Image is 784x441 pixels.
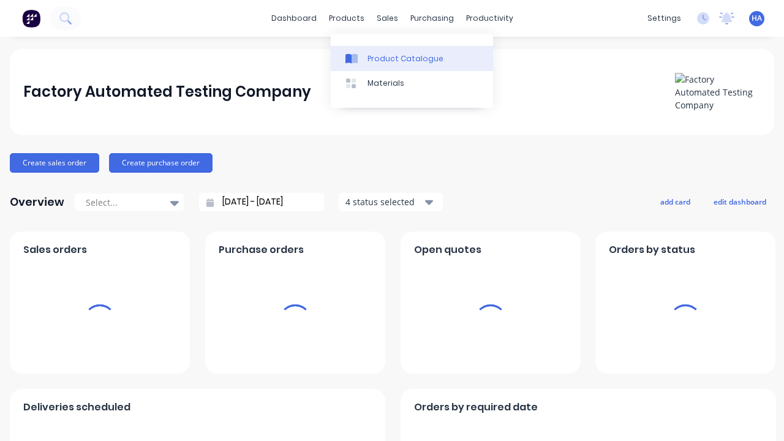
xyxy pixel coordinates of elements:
[367,78,404,89] div: Materials
[23,400,130,415] span: Deliveries scheduled
[109,153,213,173] button: Create purchase order
[331,71,493,96] a: Materials
[345,195,423,208] div: 4 status selected
[10,153,99,173] button: Create sales order
[652,194,698,209] button: add card
[10,190,64,214] div: Overview
[706,194,774,209] button: edit dashboard
[323,9,371,28] div: products
[23,80,311,104] div: Factory Automated Testing Company
[414,243,481,257] span: Open quotes
[22,9,40,28] img: Factory
[414,400,538,415] span: Orders by required date
[609,243,695,257] span: Orders by status
[331,46,493,70] a: Product Catalogue
[641,9,687,28] div: settings
[371,9,404,28] div: sales
[23,243,87,257] span: Sales orders
[265,9,323,28] a: dashboard
[675,73,761,111] img: Factory Automated Testing Company
[460,9,519,28] div: productivity
[339,193,443,211] button: 4 status selected
[404,9,460,28] div: purchasing
[219,243,304,257] span: Purchase orders
[367,53,443,64] div: Product Catalogue
[752,13,762,24] span: HA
